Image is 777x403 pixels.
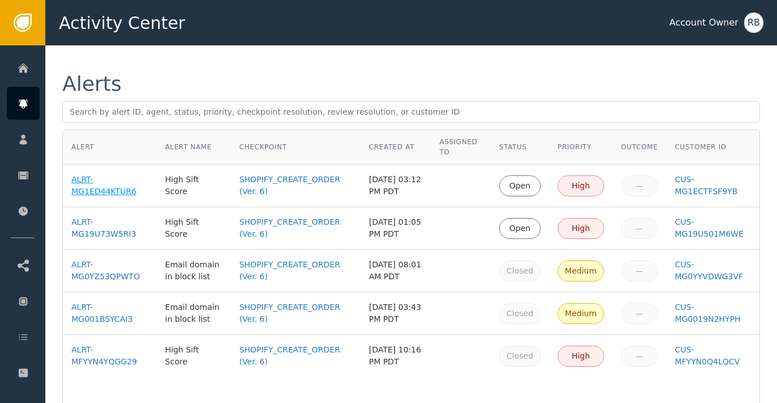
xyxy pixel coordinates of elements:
div: Checkpoint [239,142,352,152]
div: — [629,223,651,234]
a: SHOPIFY_CREATE_ORDER (Ver. 6) [239,174,352,198]
div: Closed [507,350,533,362]
div: High [565,223,597,234]
a: CUS-MG19U501M6WE [675,216,751,240]
a: CUS-MG0YYVDWG3VF [675,259,751,283]
div: High Sift Score [165,174,222,198]
input: Search by alert ID, agent, status, priority, checkpoint resolution, review resolution, or custome... [62,101,760,123]
div: Medium [565,308,597,320]
td: [DATE] 03:43 PM PDT [360,292,431,335]
a: SHOPIFY_CREATE_ORDER (Ver. 6) [239,216,352,240]
td: [DATE] 10:16 PM PDT [360,335,431,377]
a: SHOPIFY_CREATE_ORDER (Ver. 6) [239,259,352,283]
td: [DATE] 03:12 PM PDT [360,165,431,207]
div: Created At [369,142,422,152]
div: Medium [565,265,597,277]
div: Email domain in block list [165,301,222,325]
div: — [629,180,651,192]
a: CUS-MFYYN0Q4LQCV [675,344,751,368]
a: ALRT-MFYYN4YQGG29 [71,344,148,368]
a: ALRT-MG0YZ53QPWTO [71,259,148,283]
div: — [629,308,651,320]
a: ALRT-MG19U73W5RI3 [71,216,148,240]
div: High [565,350,597,362]
div: Assigned To [439,137,482,157]
div: High Sift Score [165,344,222,368]
div: — [629,265,651,277]
div: Closed [507,308,533,320]
td: [DATE] 01:05 PM PDT [360,207,431,250]
div: Alert Name [165,142,222,152]
a: SHOPIFY_CREATE_ORDER (Ver. 6) [239,301,352,325]
div: High Sift Score [165,216,222,240]
a: ALRT-MG001BSYCAI3 [71,301,148,325]
a: ALRT-MG1ED44KTUR6 [71,174,148,198]
div: Outcome [621,142,658,152]
td: [DATE] 08:01 AM PDT [360,250,431,292]
a: CUS-MG1ECTFSF9YB [675,174,751,198]
span: Activity Center [59,10,185,36]
div: Email domain in block list [165,259,222,283]
div: Account Owner [669,16,738,30]
div: High [565,180,597,192]
div: Open [507,223,533,234]
div: Customer ID [675,142,751,152]
a: CUS-MG0019N2HYPH [675,301,751,325]
div: Alerts [62,74,121,94]
div: Open [507,180,533,192]
div: Closed [507,265,533,277]
div: Priority [558,142,604,152]
div: Alert [71,142,148,152]
div: Status [499,142,541,152]
a: SHOPIFY_CREATE_ORDER (Ver. 6) [239,344,352,368]
button: RB [744,12,763,33]
div: — [629,350,651,362]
